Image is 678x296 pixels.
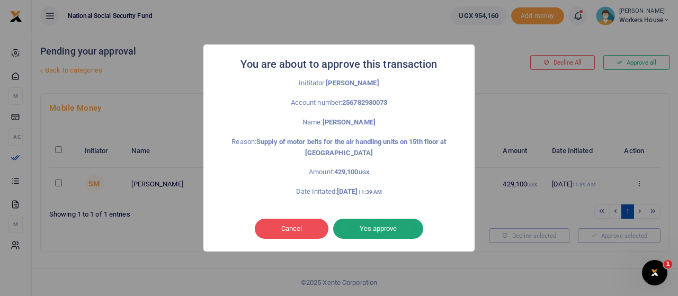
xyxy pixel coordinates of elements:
strong: 256782930073 [342,98,387,106]
button: Yes approve [333,219,423,239]
h2: You are about to approve this transaction [240,55,437,74]
span: 1 [664,260,672,268]
iframe: Intercom live chat [642,260,667,285]
strong: 429,100 [334,168,369,176]
small: 11:39 AM [358,189,382,195]
small: UGX [359,169,369,175]
p: Name: [227,117,451,128]
p: Inititator: [227,78,451,89]
p: Account number: [227,97,451,109]
strong: Supply of motor belts for the air handling units on 15th floor at [GEOGRAPHIC_DATA] [256,138,447,157]
p: Date Initated: [227,186,451,198]
p: Amount: [227,167,451,178]
strong: [PERSON_NAME] [323,118,376,126]
button: Cancel [255,219,328,239]
p: Reason: [227,137,451,159]
strong: [PERSON_NAME] [326,79,379,87]
strong: [DATE] [337,187,382,195]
